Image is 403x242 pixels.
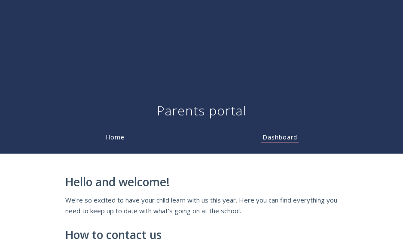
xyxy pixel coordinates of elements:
a: Dashboard [261,133,299,142]
a: Home [104,133,126,141]
p: We're so excited to have your child learn with us this year. Here you can find everything you nee... [65,195,338,216]
h1: Parents portal [157,102,246,119]
h2: Hello and welcome! [65,176,338,189]
h2: How to contact us [65,229,338,242]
